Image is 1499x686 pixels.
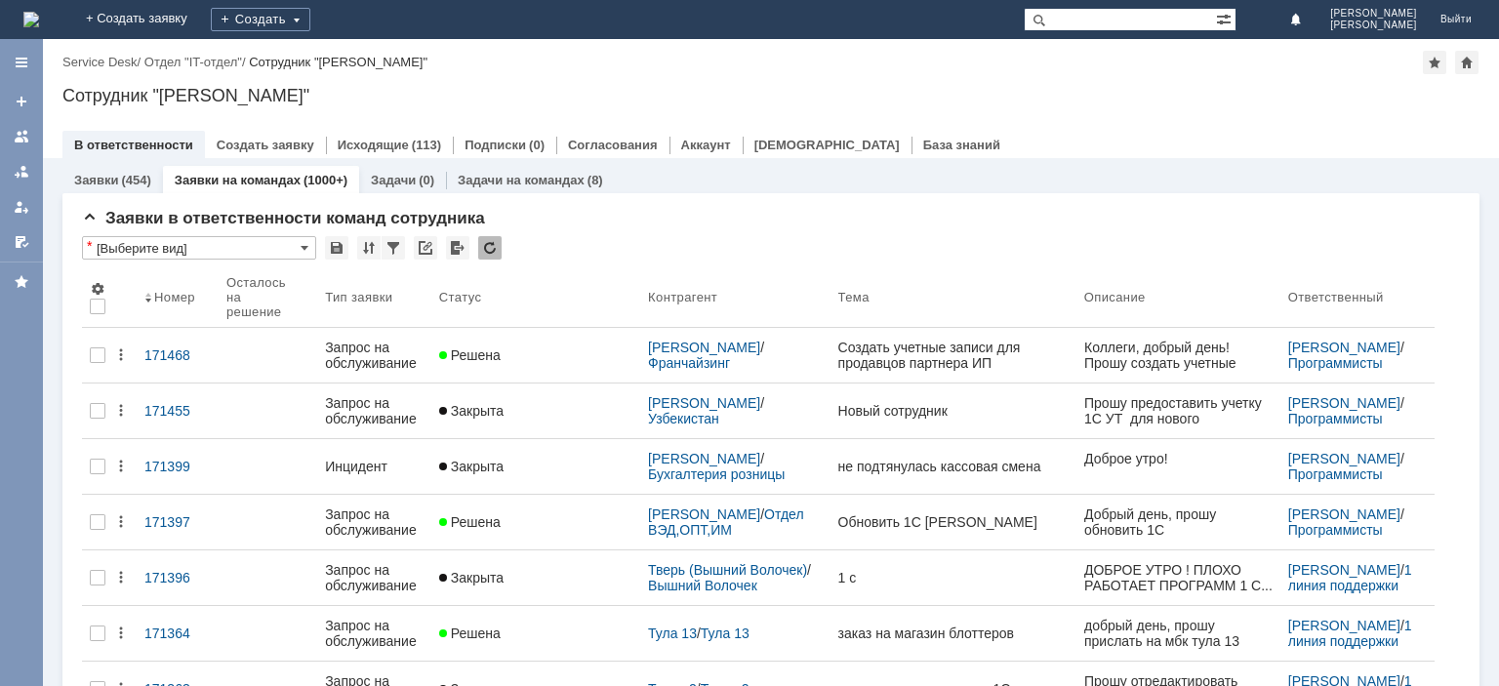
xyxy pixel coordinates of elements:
[431,267,640,328] th: Статус
[465,138,526,152] a: Подписки
[1,48,207,74] td: <Объект не найден> (514:a9d70cc47a59eeeb11f0318e4a4f01f4)
[648,340,823,371] div: /
[317,447,431,486] a: Инцидент
[1288,506,1400,522] a: [PERSON_NAME]
[838,459,1069,474] div: не подтянулась кассовая смена
[648,340,760,355] a: [PERSON_NAME]
[82,209,485,227] span: Заявки в ответственности команд сотрудника
[831,614,1076,653] a: заказ на магазин блоттеров
[701,625,749,641] a: Тула 13
[648,506,823,538] div: /
[217,138,314,152] a: Создать заявку
[458,173,585,187] a: Задачи на командах
[838,570,1069,585] div: 1 с
[640,267,831,328] th: Контрагент
[6,86,37,117] a: Создать заявку
[317,550,431,605] a: Запрос на обслуживание
[62,55,138,69] a: Service Desk
[648,395,823,426] div: /
[831,328,1076,383] a: Создать учетные записи для продавцов партнера ИП [PERSON_NAME] ( МБК Стерлитамак)
[1288,506,1427,538] div: /
[648,395,760,411] a: [PERSON_NAME]
[1,63,213,90] td: <Объект не найден> (514:a9d70cc47a59eeeb11f0318e3955bb4e)
[137,447,219,486] a: 171399
[648,625,697,641] a: Тула 13
[74,138,193,152] a: В ответственности
[439,514,501,530] span: Решена
[1330,8,1417,20] span: [PERSON_NAME]
[831,267,1076,328] th: Тема
[1288,340,1400,355] a: [PERSON_NAME]
[325,562,424,593] div: Запрос на обслуживание
[317,267,431,328] th: Тип заявки
[90,281,105,297] span: Настройки
[648,355,730,371] a: Франчайзинг
[62,55,144,69] div: /
[431,447,640,486] a: Закрыта
[1288,395,1427,426] div: /
[371,173,416,187] a: Задачи
[478,236,502,260] div: Обновлять список
[62,86,1479,105] div: Сотрудник "[PERSON_NAME]"
[325,340,424,371] div: Запрос на обслуживание
[144,625,211,641] div: 171364
[14,234,159,250] strong: с попаданием в ОФД.
[831,558,1076,597] a: 1 с
[1288,451,1400,466] a: [PERSON_NAME]
[568,138,658,152] a: Согласования
[648,506,807,538] a: Отдел ВЭД,ОПТ,ИМ
[325,236,348,260] div: Сохранить вид
[431,503,640,542] a: Решена
[838,290,870,304] div: Тема
[23,12,39,27] a: Перейти на домашнюю страницу
[113,459,129,474] div: Действия
[648,466,785,482] a: Бухгалтерия розницы
[1288,562,1416,609] a: 1 линия поддержки МБК
[382,236,405,260] div: Фильтрация...
[439,570,504,585] span: Закрыта
[1455,51,1479,74] div: Сделать домашней страницей
[325,290,392,304] div: Тип заявки
[838,514,1069,530] div: Обновить 1С [PERSON_NAME]
[144,459,211,474] div: 171399
[648,625,823,641] div: /
[144,570,211,585] div: 171396
[831,447,1076,486] a: не подтянулась кассовая смена
[431,614,640,653] a: Решена
[1288,618,1416,665] a: 1 линия поддержки МБК
[923,138,1000,152] a: База знаний
[1216,9,1236,27] span: Расширенный поиск
[154,290,195,304] div: Номер
[144,347,211,363] div: 171468
[439,625,501,641] span: Решена
[1330,20,1417,31] span: [PERSON_NAME]
[439,290,481,304] div: Статус
[431,336,640,375] a: Решена
[587,173,603,187] div: (8)
[137,336,219,375] a: 171468
[1288,355,1383,371] a: Программисты
[317,383,431,438] a: Запрос на обслуживание
[648,411,719,426] a: Узбекистан
[357,236,381,260] div: Сортировка...
[137,267,219,328] th: Номер
[137,391,219,430] a: 171455
[317,495,431,549] a: Запрос на обслуживание
[144,403,211,419] div: 171455
[219,267,317,328] th: Осталось на решение
[838,625,1069,641] div: заказ на магазин блоттеров
[6,191,37,222] a: Мои заявки
[113,347,129,363] div: Действия
[1084,290,1147,304] div: Описание
[419,173,434,187] div: (0)
[439,403,504,419] span: Закрыта
[648,451,823,482] div: /
[87,239,92,253] div: Настройки списка отличаются от сохраненных в виде
[6,156,37,187] a: Заявки в моей ответственности
[74,173,118,187] a: Заявки
[1288,466,1383,482] a: Программисты
[1288,618,1400,633] a: [PERSON_NAME]
[144,514,211,530] div: 171397
[1423,51,1446,74] div: Добавить в избранное
[304,173,347,187] div: (1000+)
